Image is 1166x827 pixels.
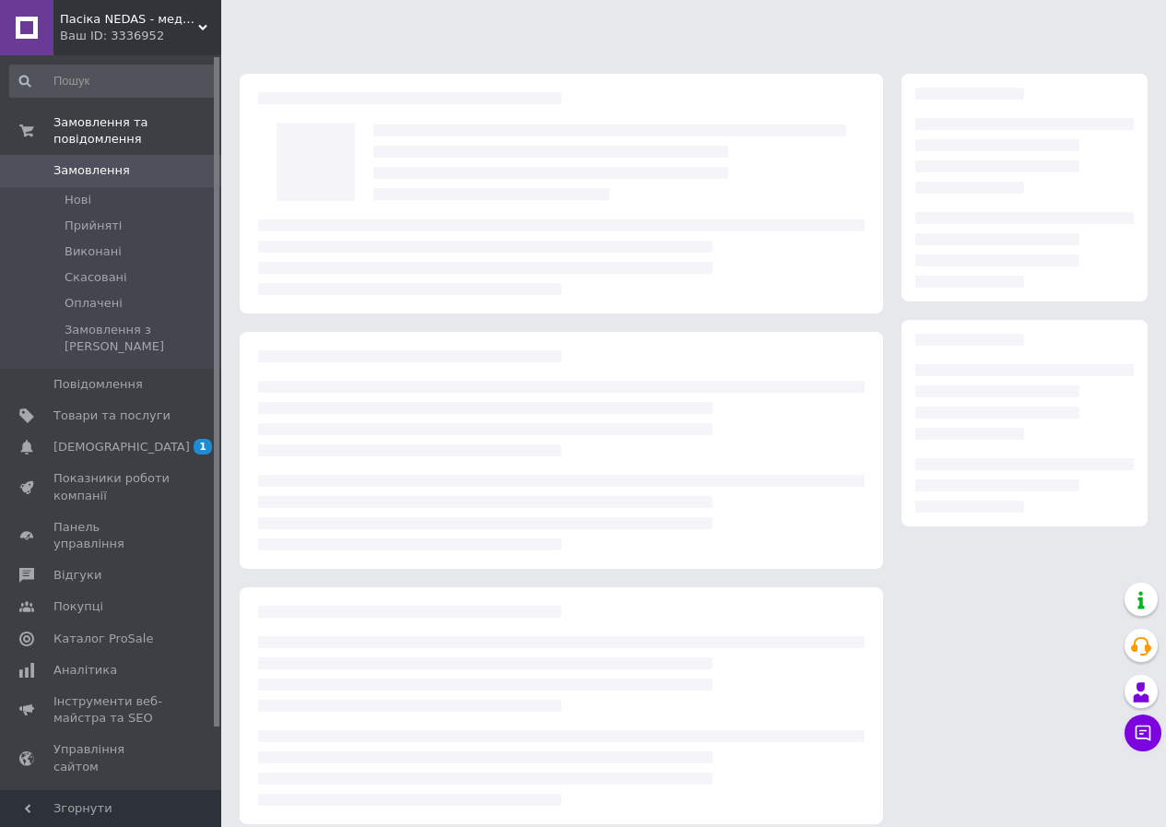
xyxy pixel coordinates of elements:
[53,162,130,179] span: Замовлення
[53,470,171,503] span: Показники роботи компанії
[53,408,171,424] span: Товари та послуги
[53,376,143,393] span: Повідомлення
[65,269,127,286] span: Скасовані
[53,567,101,584] span: Відгуки
[65,192,91,208] span: Нові
[53,631,153,647] span: Каталог ProSale
[65,243,122,260] span: Виконані
[53,693,171,727] span: Інструменти веб-майстра та SEO
[60,28,221,44] div: Ваш ID: 3336952
[53,598,103,615] span: Покупці
[9,65,218,98] input: Пошук
[65,322,216,355] span: Замовлення з [PERSON_NAME]
[53,439,190,455] span: [DEMOGRAPHIC_DATA]
[53,662,117,679] span: Аналітика
[1125,715,1161,751] button: Чат з покупцем
[53,519,171,552] span: Панель управління
[194,439,212,455] span: 1
[65,295,123,312] span: Оплачені
[60,11,198,28] span: Пасіка NEDAS - медові десерти та воскові свічки в подарункових наборах
[53,741,171,774] span: Управління сайтом
[65,218,122,234] span: Прийняті
[53,114,221,148] span: Замовлення та повідомлення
